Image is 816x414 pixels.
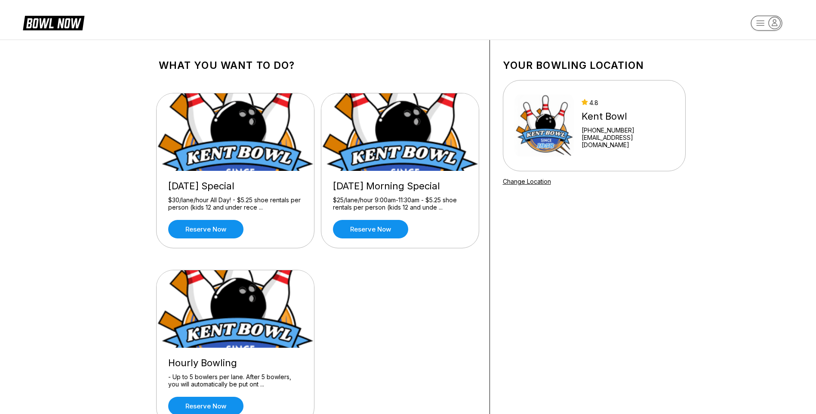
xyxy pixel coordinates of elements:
img: Wednesday Special [157,93,315,171]
div: [PHONE_NUMBER] [582,127,674,134]
div: $25/lane/hour 9:00am-11:30am - $5.25 shoe rentals per person (kids 12 and unde ... [333,196,467,211]
div: 4.8 [582,99,674,106]
div: $30/lane/hour All Day! - $5.25 shoe rentals per person (kids 12 and under rece ... [168,196,302,211]
a: Change Location [503,178,551,185]
img: Sunday Morning Special [321,93,480,171]
h1: Your bowling location [503,59,686,71]
a: Reserve now [333,220,408,238]
div: - Up to 5 bowlers per lane. After 5 bowlers, you will automatically be put ont ... [168,373,302,388]
h1: What you want to do? [159,59,477,71]
img: Hourly Bowling [157,270,315,348]
div: [DATE] Special [168,180,302,192]
a: [EMAIL_ADDRESS][DOMAIN_NAME] [582,134,674,148]
a: Reserve now [168,220,243,238]
div: [DATE] Morning Special [333,180,467,192]
div: Kent Bowl [582,111,674,122]
div: Hourly Bowling [168,357,302,369]
img: Kent Bowl [514,93,574,158]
